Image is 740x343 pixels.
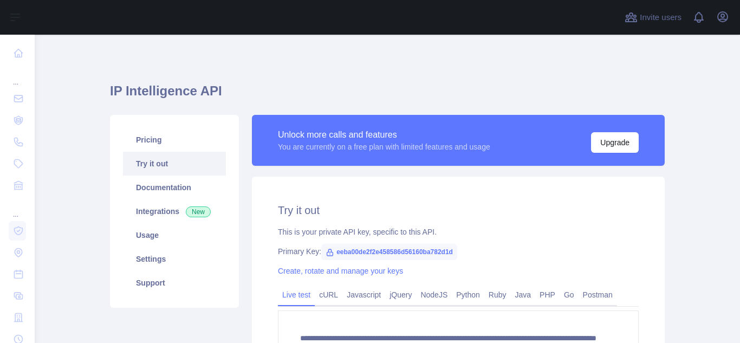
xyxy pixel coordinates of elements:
a: cURL [315,286,342,303]
span: Invite users [640,11,681,24]
a: Ruby [484,286,511,303]
button: Invite users [622,9,684,26]
a: PHP [535,286,560,303]
a: NodeJS [416,286,452,303]
h2: Try it out [278,203,639,218]
a: Live test [278,286,315,303]
div: This is your private API key, specific to this API. [278,226,639,237]
a: Go [560,286,579,303]
span: New [186,206,211,217]
a: Create, rotate and manage your keys [278,267,403,275]
div: ... [9,65,26,87]
a: Integrations New [123,199,226,223]
a: Support [123,271,226,295]
a: Python [452,286,484,303]
a: Java [511,286,536,303]
a: Javascript [342,286,385,303]
span: eeba00de2f2e458586d56160ba782d1d [321,244,457,260]
a: Pricing [123,128,226,152]
a: Try it out [123,152,226,176]
button: Upgrade [591,132,639,153]
a: Documentation [123,176,226,199]
div: Primary Key: [278,246,639,257]
a: Usage [123,223,226,247]
h1: IP Intelligence API [110,82,665,108]
a: Settings [123,247,226,271]
div: Unlock more calls and features [278,128,490,141]
div: ... [9,197,26,219]
a: Postman [579,286,617,303]
div: You are currently on a free plan with limited features and usage [278,141,490,152]
a: jQuery [385,286,416,303]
